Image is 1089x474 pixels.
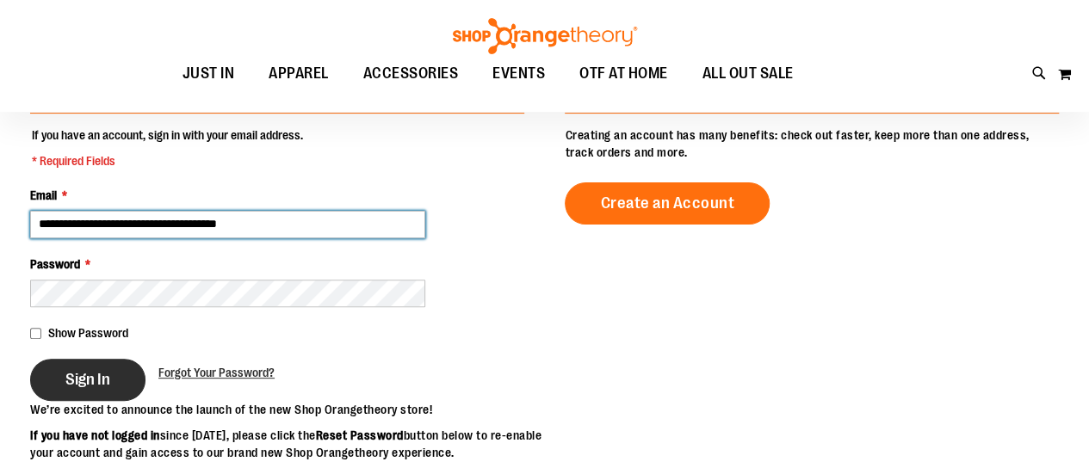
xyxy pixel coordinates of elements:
strong: Reset Password [316,428,404,442]
span: ALL OUT SALE [702,54,794,93]
button: Sign In [30,359,145,401]
strong: If you have not logged in [30,428,160,442]
p: We’re excited to announce the launch of the new Shop Orangetheory store! [30,401,545,418]
a: Forgot Your Password? [158,364,275,381]
span: Forgot Your Password? [158,366,275,379]
span: EVENTS [492,54,545,93]
span: ACCESSORIES [363,54,459,93]
p: since [DATE], please click the button below to re-enable your account and gain access to our bran... [30,427,545,461]
a: Create an Account [565,182,770,225]
span: APPAREL [269,54,329,93]
span: Email [30,188,57,202]
span: OTF AT HOME [579,54,668,93]
span: Show Password [48,326,128,340]
span: * Required Fields [32,152,303,169]
span: Password [30,257,80,271]
span: Sign In [65,370,110,389]
span: JUST IN [183,54,235,93]
img: Shop Orangetheory [450,18,640,54]
legend: If you have an account, sign in with your email address. [30,126,305,169]
span: Create an Account [600,194,734,212]
p: Creating an account has many benefits: check out faster, keep more than one address, track orders... [565,126,1059,161]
